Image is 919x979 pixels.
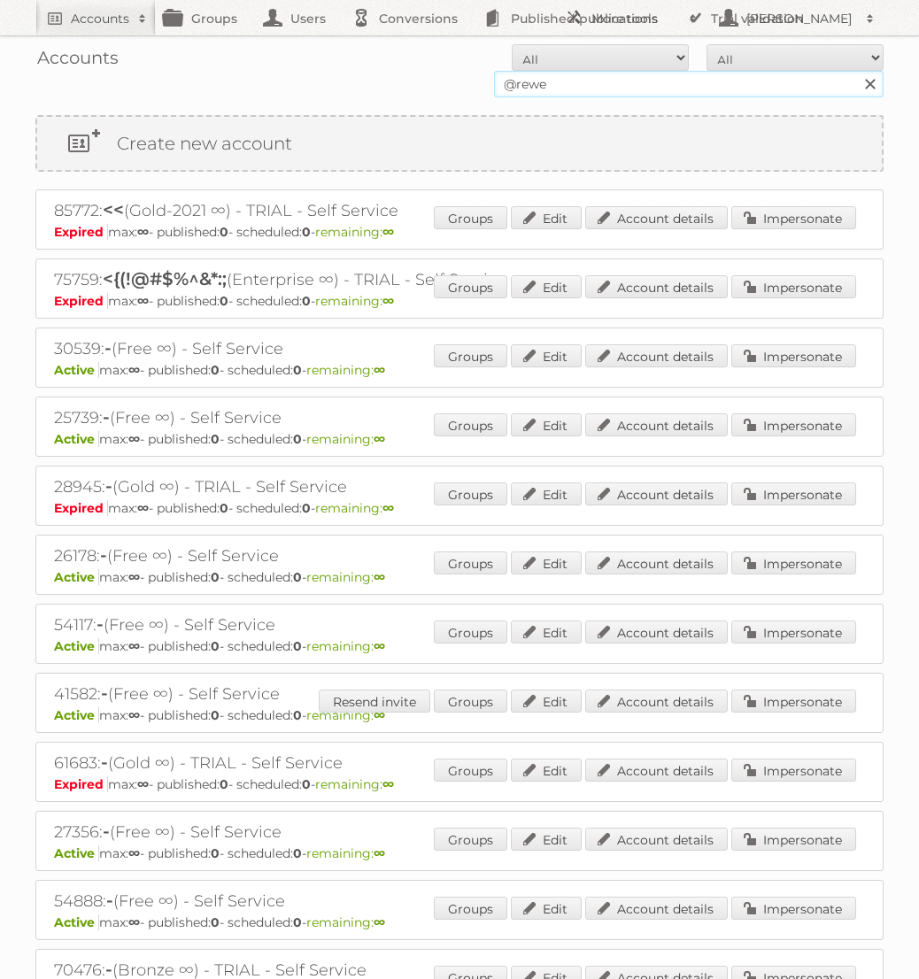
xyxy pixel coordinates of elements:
strong: ∞ [128,638,140,654]
a: Impersonate [731,344,856,367]
span: remaining: [306,845,385,861]
h2: 27356: (Free ∞) - Self Service [54,821,674,844]
strong: 0 [293,914,302,930]
span: Active [54,431,99,447]
strong: 0 [302,500,311,516]
a: Account details [585,275,728,298]
a: Impersonate [731,413,856,436]
strong: 0 [293,362,302,378]
a: Account details [585,551,728,574]
span: Active [54,638,99,654]
strong: ∞ [382,224,394,240]
p: max: - published: - scheduled: - [54,776,865,792]
a: Account details [585,759,728,782]
a: Create new account [37,117,882,170]
p: max: - published: - scheduled: - [54,707,865,723]
a: Groups [434,344,507,367]
strong: ∞ [382,776,394,792]
span: - [104,337,112,358]
strong: 0 [293,845,302,861]
a: Groups [434,482,507,505]
strong: 0 [220,224,228,240]
strong: 0 [302,776,311,792]
strong: 0 [211,845,220,861]
a: Impersonate [731,759,856,782]
a: Groups [434,551,507,574]
strong: 0 [211,362,220,378]
strong: ∞ [128,569,140,585]
a: Impersonate [731,551,856,574]
h2: 61683: (Gold ∞) - TRIAL - Self Service [54,752,674,775]
p: max: - published: - scheduled: - [54,362,865,378]
span: - [101,682,108,704]
a: Account details [585,621,728,644]
a: Edit [511,828,582,851]
span: remaining: [315,224,394,240]
h2: 26178: (Free ∞) - Self Service [54,544,674,567]
a: Edit [511,275,582,298]
strong: 0 [302,224,311,240]
a: Impersonate [731,206,856,229]
span: remaining: [306,638,385,654]
span: Active [54,707,99,723]
strong: ∞ [137,293,149,309]
a: Edit [511,759,582,782]
a: Groups [434,275,507,298]
a: Groups [434,413,507,436]
strong: ∞ [137,224,149,240]
p: max: - published: - scheduled: - [54,293,865,309]
strong: 0 [211,569,220,585]
strong: 0 [220,500,228,516]
strong: 0 [293,638,302,654]
a: Edit [511,690,582,713]
strong: ∞ [374,845,385,861]
span: Active [54,569,99,585]
span: remaining: [306,914,385,930]
h2: 85772: (Gold-2021 ∞) - TRIAL - Self Service [54,199,674,222]
h2: More tools [591,10,680,27]
p: max: - published: - scheduled: - [54,914,865,930]
a: Account details [585,344,728,367]
strong: ∞ [374,362,385,378]
p: max: - published: - scheduled: - [54,845,865,861]
a: Account details [585,690,728,713]
a: Edit [511,344,582,367]
strong: 0 [211,914,220,930]
a: Impersonate [731,275,856,298]
span: Active [54,845,99,861]
strong: 0 [293,707,302,723]
h2: [PERSON_NAME] [742,10,857,27]
span: Active [54,914,99,930]
a: Account details [585,206,728,229]
strong: ∞ [137,776,149,792]
strong: ∞ [374,431,385,447]
a: Edit [511,482,582,505]
span: - [100,544,107,566]
a: Account details [585,828,728,851]
span: - [105,475,112,497]
span: Active [54,362,99,378]
a: Impersonate [731,690,856,713]
strong: 0 [211,431,220,447]
a: Account details [585,413,728,436]
strong: 0 [220,293,228,309]
h2: 28945: (Gold ∞) - TRIAL - Self Service [54,475,674,498]
p: max: - published: - scheduled: - [54,224,865,240]
span: - [97,613,104,635]
a: Impersonate [731,482,856,505]
strong: ∞ [374,569,385,585]
p: max: - published: - scheduled: - [54,431,865,447]
a: Groups [434,828,507,851]
a: Edit [511,621,582,644]
h2: 54888: (Free ∞) - Self Service [54,890,674,913]
span: - [101,752,108,773]
h2: Accounts [71,10,129,27]
a: Groups [434,206,507,229]
span: remaining: [306,431,385,447]
strong: ∞ [374,638,385,654]
span: Expired [54,224,108,240]
strong: ∞ [128,431,140,447]
span: remaining: [306,707,385,723]
span: - [103,821,110,842]
p: max: - published: - scheduled: - [54,500,865,516]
